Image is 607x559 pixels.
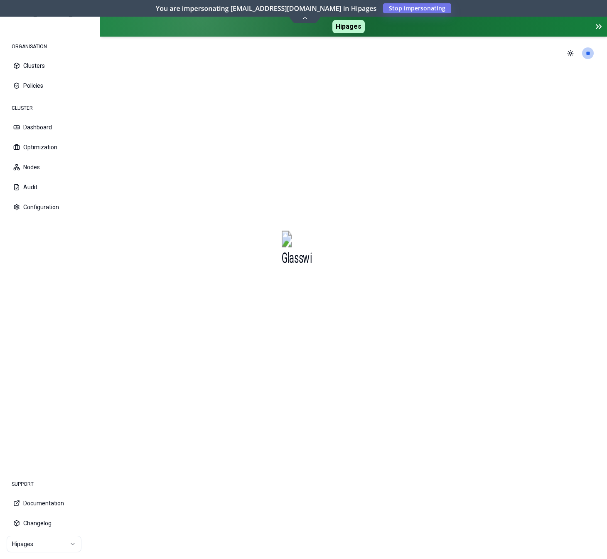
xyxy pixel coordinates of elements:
[7,38,93,55] div: ORGANISATION
[7,494,93,512] button: Documentation
[7,77,93,95] button: Policies
[7,198,93,216] button: Configuration
[7,178,93,196] button: Audit
[332,20,365,33] span: Hipages
[7,138,93,156] button: Optimization
[7,158,93,176] button: Nodes
[7,514,93,532] button: Changelog
[7,57,93,75] button: Clusters
[7,100,93,116] div: CLUSTER
[7,118,93,136] button: Dashboard
[7,476,93,492] div: SUPPORT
